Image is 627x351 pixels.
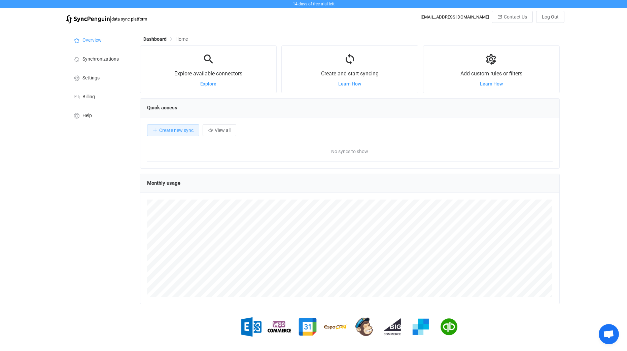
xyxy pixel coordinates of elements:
[421,14,489,20] div: [EMAIL_ADDRESS][DOMAIN_NAME]
[293,2,335,6] span: 14 days of free trial left
[352,315,376,339] img: mailchimp.png
[203,124,236,136] button: View all
[381,315,404,339] img: big-commerce.png
[268,315,291,339] img: woo-commerce.png
[492,11,533,23] button: Contact Us
[200,81,216,86] a: Explore
[82,94,95,100] span: Billing
[409,315,432,339] img: sendgrid.png
[66,15,110,24] img: syncpenguin.svg
[66,30,133,49] a: Overview
[239,315,263,339] img: exchange.png
[147,180,180,186] span: Monthly usage
[248,141,451,162] span: No syncs to show
[111,16,147,22] span: data sync platform
[147,105,177,111] span: Quick access
[321,70,379,77] span: Create and start syncing
[536,11,564,23] button: Log Out
[66,49,133,68] a: Synchronizations
[437,315,461,339] img: quickbooks.png
[480,81,503,86] a: Learn How
[159,128,194,133] span: Create new sync
[66,106,133,125] a: Help
[174,70,242,77] span: Explore available connectors
[296,315,319,339] img: google.png
[66,87,133,106] a: Billing
[175,36,188,42] span: Home
[147,124,199,136] button: Create new sync
[110,14,111,24] span: |
[143,37,188,41] div: Breadcrumb
[66,14,147,24] a: |data sync platform
[215,128,231,133] span: View all
[66,68,133,87] a: Settings
[460,70,522,77] span: Add custom rules or filters
[82,113,92,118] span: Help
[143,36,167,42] span: Dashboard
[324,315,348,339] img: espo-crm.png
[82,38,102,43] span: Overview
[82,75,100,81] span: Settings
[599,324,619,344] div: Open chat
[504,14,527,20] span: Contact Us
[82,57,119,62] span: Synchronizations
[542,14,559,20] span: Log Out
[338,81,361,86] a: Learn How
